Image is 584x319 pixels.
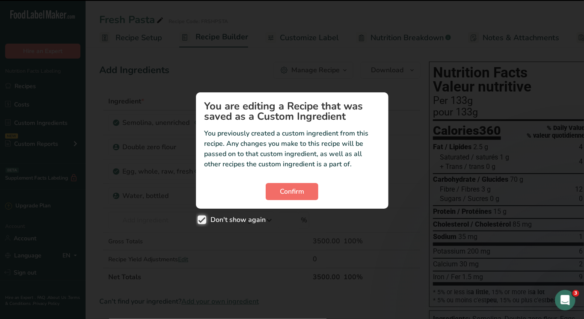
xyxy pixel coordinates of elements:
span: 3 [572,290,579,297]
span: Don't show again [206,216,266,224]
iframe: Intercom live chat [555,290,575,310]
button: Confirm [266,183,318,200]
h1: You are editing a Recipe that was saved as a Custom Ingredient [205,101,380,121]
p: You previously created a custom ingredient from this recipe. Any changes you make to this recipe ... [205,128,380,169]
span: Confirm [280,186,304,197]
